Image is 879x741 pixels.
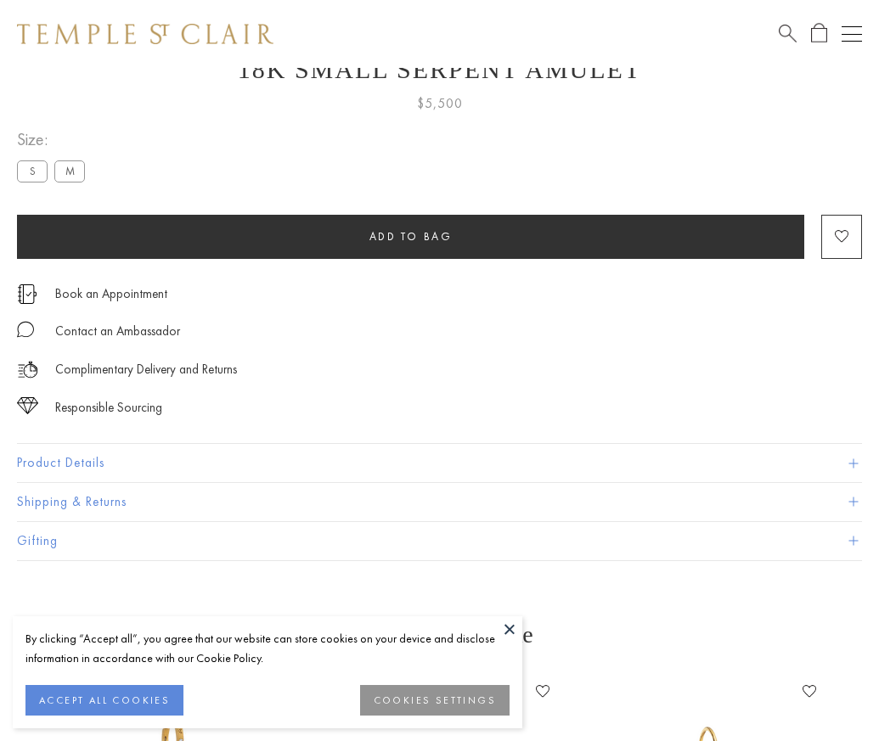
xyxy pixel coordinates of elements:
[17,321,34,338] img: MessageIcon-01_2.svg
[360,685,510,716] button: COOKIES SETTINGS
[55,284,167,303] a: Book an Appointment
[17,160,48,182] label: S
[17,24,273,44] img: Temple St. Clair
[369,229,453,244] span: Add to bag
[842,24,862,44] button: Open navigation
[17,359,38,380] img: icon_delivery.svg
[17,444,862,482] button: Product Details
[17,522,862,560] button: Gifting
[17,397,38,414] img: icon_sourcing.svg
[17,215,804,259] button: Add to bag
[17,483,862,521] button: Shipping & Returns
[55,321,180,342] div: Contact an Ambassador
[54,160,85,182] label: M
[417,93,463,115] span: $5,500
[55,359,237,380] p: Complimentary Delivery and Returns
[25,685,183,716] button: ACCEPT ALL COOKIES
[25,629,510,668] div: By clicking “Accept all”, you agree that our website can store cookies on your device and disclos...
[779,23,797,44] a: Search
[17,126,92,154] span: Size:
[811,23,827,44] a: Open Shopping Bag
[17,284,37,304] img: icon_appointment.svg
[55,397,162,418] div: Responsible Sourcing
[17,55,862,84] h1: 18K Small Serpent Amulet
